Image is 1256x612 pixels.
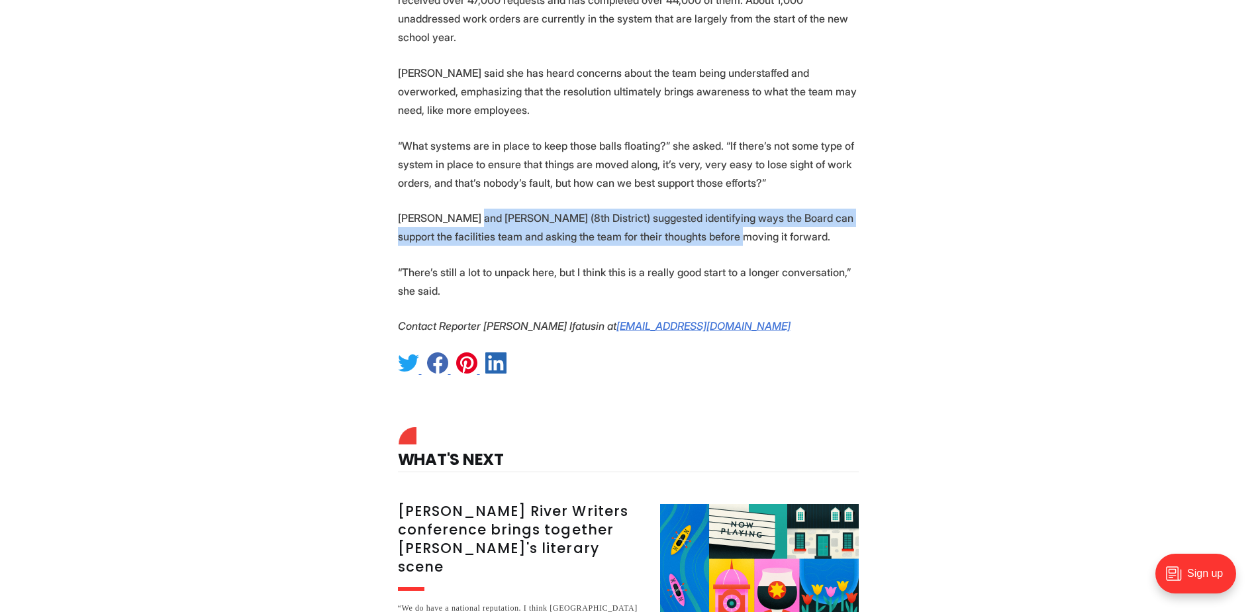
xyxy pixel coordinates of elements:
iframe: portal-trigger [1144,547,1256,612]
p: [PERSON_NAME] and [PERSON_NAME] (8th District) suggested identifying ways the Board can support t... [398,209,859,246]
h4: What's Next [398,431,859,472]
a: [EMAIL_ADDRESS][DOMAIN_NAME] [616,319,791,332]
em: Contact Reporter [PERSON_NAME] Ifatusin at [398,319,616,332]
p: [PERSON_NAME] said she has heard concerns about the team being understaffed and overworked, empha... [398,64,859,119]
p: “There’s still a lot to unpack here, but I think this is a really good start to a longer conversa... [398,263,859,300]
p: “What systems are in place to keep those balls floating?” she asked. “If there’s not some type of... [398,136,859,192]
h3: [PERSON_NAME] River Writers conference brings together [PERSON_NAME]'s literary scene [398,502,644,576]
